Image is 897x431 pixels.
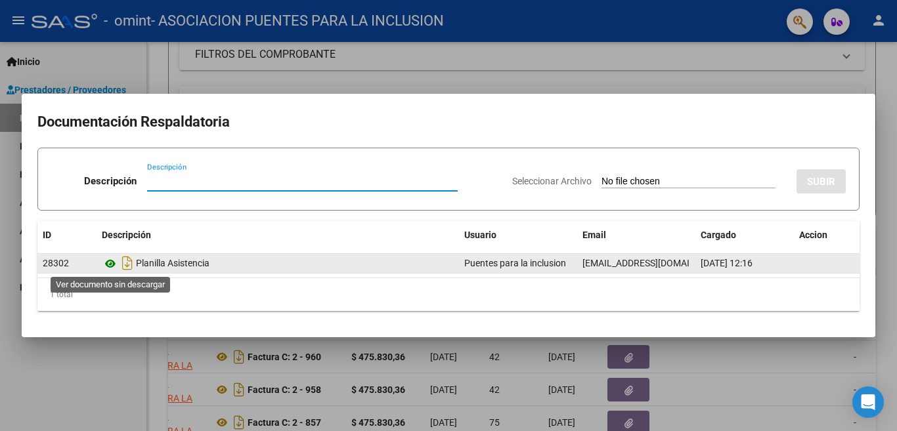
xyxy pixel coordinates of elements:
span: [DATE] 12:16 [701,258,753,268]
p: Descripción [84,174,137,189]
span: Usuario [464,230,496,240]
button: SUBIR [797,169,846,194]
div: Planilla Asistencia [102,253,454,274]
span: SUBIR [807,176,835,188]
h2: Documentación Respaldatoria [37,110,860,134]
datatable-header-cell: Accion [794,221,860,249]
datatable-header-cell: Usuario [459,221,577,249]
datatable-header-cell: ID [37,221,97,249]
span: 28302 [43,258,69,268]
div: Open Intercom Messenger [852,386,884,418]
span: Puentes para la inclusion [464,258,566,268]
span: Cargado [701,230,736,240]
datatable-header-cell: Email [577,221,695,249]
span: ID [43,230,51,240]
span: Seleccionar Archivo [512,176,592,186]
span: Descripción [102,230,151,240]
span: Accion [799,230,827,240]
i: Descargar documento [119,253,136,274]
span: Email [582,230,606,240]
datatable-header-cell: Cargado [695,221,794,249]
div: 1 total [37,278,860,311]
span: [EMAIL_ADDRESS][DOMAIN_NAME] [582,258,728,268]
datatable-header-cell: Descripción [97,221,459,249]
